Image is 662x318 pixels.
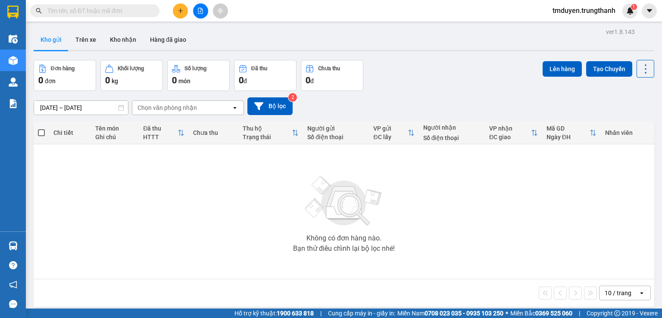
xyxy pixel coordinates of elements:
button: caret-down [642,3,657,19]
span: copyright [614,310,620,316]
img: svg+xml;base64,PHN2ZyBjbGFzcz0ibGlzdC1wbHVnX19zdmciIHhtbG5zPSJodHRwOi8vd3d3LnczLm9yZy8yMDAwL3N2Zy... [301,171,387,231]
input: Tìm tên, số ĐT hoặc mã đơn [47,6,149,16]
span: 0 [38,75,43,85]
span: 1 [632,4,635,10]
div: Ngày ĐH [546,134,590,140]
div: Ghi chú [95,134,134,140]
span: | [320,309,322,318]
div: Tên món [95,125,134,132]
button: Tạo Chuyến [586,61,632,77]
span: Hỗ trợ kỹ thuật: [234,309,314,318]
div: Bạn thử điều chỉnh lại bộ lọc nhé! [293,245,395,252]
div: Chưa thu [193,129,234,136]
strong: 1900 633 818 [277,310,314,317]
span: message [9,300,17,308]
div: Chọn văn phòng nhận [137,103,197,112]
div: Chưa thu [318,65,340,72]
button: Bộ lọc [247,97,293,115]
span: tmduyen.trungthanh [546,5,622,16]
div: Số điện thoại [307,134,365,140]
button: Kho gửi [34,29,69,50]
img: warehouse-icon [9,241,18,250]
sup: 2 [288,93,297,102]
div: Đơn hàng [51,65,75,72]
span: aim [217,8,223,14]
div: Người gửi [307,125,365,132]
svg: open [638,290,645,296]
span: 0 [306,75,310,85]
sup: 1 [631,4,637,10]
th: Toggle SortBy [369,122,418,144]
img: warehouse-icon [9,78,18,87]
span: 0 [239,75,244,85]
button: Đơn hàng0đơn [34,60,96,91]
img: solution-icon [9,99,18,108]
input: Select a date range. [34,101,128,115]
th: Toggle SortBy [542,122,601,144]
div: Số lượng [184,65,206,72]
span: 0 [105,75,110,85]
span: plus [178,8,184,14]
span: file-add [197,8,203,14]
span: Miền Nam [397,309,503,318]
button: Khối lượng0kg [100,60,163,91]
span: Miền Bắc [510,309,572,318]
img: logo-vxr [7,6,19,19]
button: Trên xe [69,29,103,50]
span: món [178,78,190,84]
span: caret-down [646,7,653,15]
span: notification [9,281,17,289]
strong: 0369 525 060 [535,310,572,317]
div: Đã thu [251,65,267,72]
div: ver 1.8.143 [606,27,635,37]
div: VP nhận [489,125,531,132]
div: Trạng thái [243,134,292,140]
span: | [579,309,580,318]
div: Nhân viên [605,129,650,136]
button: Kho nhận [103,29,143,50]
strong: 0708 023 035 - 0935 103 250 [425,310,503,317]
div: 10 / trang [605,289,631,297]
button: Hàng đã giao [143,29,193,50]
button: Đã thu0đ [234,60,297,91]
span: đơn [45,78,56,84]
th: Toggle SortBy [139,122,188,144]
button: aim [213,3,228,19]
div: ĐC lấy [373,134,407,140]
button: plus [173,3,188,19]
span: đ [310,78,314,84]
button: Số lượng0món [167,60,230,91]
div: ĐC giao [489,134,531,140]
div: Chi tiết [53,129,87,136]
img: warehouse-icon [9,34,18,44]
div: Thu hộ [243,125,292,132]
th: Toggle SortBy [238,122,303,144]
span: kg [112,78,118,84]
span: Cung cấp máy in - giấy in: [328,309,395,318]
span: 0 [172,75,177,85]
div: Đã thu [143,125,177,132]
svg: open [231,104,238,111]
div: HTTT [143,134,177,140]
span: question-circle [9,261,17,269]
button: file-add [193,3,208,19]
div: Số điện thoại [423,134,481,141]
span: đ [244,78,247,84]
span: ⚪️ [506,312,508,315]
div: Người nhận [423,124,481,131]
button: Lên hàng [543,61,582,77]
div: Khối lượng [118,65,144,72]
th: Toggle SortBy [485,122,542,144]
div: Mã GD [546,125,590,132]
img: icon-new-feature [626,7,634,15]
div: Không có đơn hàng nào. [306,235,381,242]
div: VP gửi [373,125,407,132]
img: warehouse-icon [9,56,18,65]
button: Chưa thu0đ [301,60,363,91]
span: search [36,8,42,14]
